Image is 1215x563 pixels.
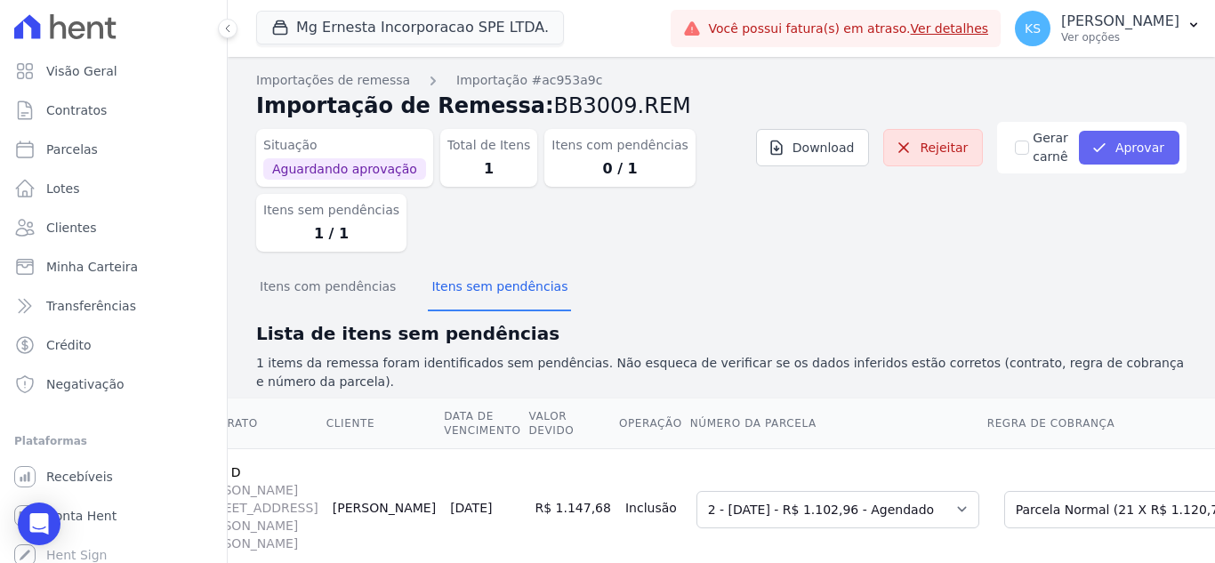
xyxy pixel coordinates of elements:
dt: Situação [263,136,426,155]
p: Ver opções [1061,30,1179,44]
th: Operação [618,398,689,449]
a: Minha Carteira [7,249,220,285]
a: Ver detalhes [911,21,989,36]
span: KS [1025,22,1041,35]
button: Itens sem pendências [428,265,571,311]
a: Negativação [7,366,220,402]
th: Contrato [181,398,326,449]
span: [PERSON_NAME][STREET_ADDRESS][PERSON_NAME][PERSON_NAME] [195,481,318,552]
th: Cliente [326,398,443,449]
a: Conta Hent [7,498,220,534]
span: Contratos [46,101,107,119]
dd: 0 / 1 [551,158,688,180]
a: Crédito [7,327,220,363]
dd: 1 [447,158,531,180]
h2: Lista de itens sem pendências [256,320,1187,347]
span: Visão Geral [46,62,117,80]
span: Parcelas [46,141,98,158]
a: Importação #ac953a9c [456,71,602,90]
span: Crédito [46,336,92,354]
dd: 1 / 1 [263,223,399,245]
dt: Total de Itens [447,136,531,155]
span: BB3009.REM [554,93,691,118]
span: Você possui fatura(s) em atraso. [708,20,988,38]
a: Importações de remessa [256,71,410,90]
span: Recebíveis [46,468,113,486]
div: Open Intercom Messenger [18,503,60,545]
p: 1 items da remessa foram identificados sem pendências. Não esqueca de verificar se os dados infer... [256,354,1187,391]
button: Itens com pendências [256,265,399,311]
dt: Itens com pendências [551,136,688,155]
a: Lotes [7,171,220,206]
span: Aguardando aprovação [263,158,426,180]
button: Mg Ernesta Incorporacao SPE LTDA. [256,11,564,44]
a: Recebíveis [7,459,220,495]
span: Clientes [46,219,96,237]
span: Minha Carteira [46,258,138,276]
a: Transferências [7,288,220,324]
th: Valor devido [528,398,618,449]
a: Download [756,129,870,166]
a: Parcelas [7,132,220,167]
dt: Itens sem pendências [263,201,399,220]
span: Conta Hent [46,507,117,525]
span: Transferências [46,297,136,315]
button: Aprovar [1079,131,1179,165]
a: Clientes [7,210,220,245]
h2: Importação de Remessa: [256,90,1187,122]
a: Rejeitar [883,129,983,166]
th: Data de Vencimento [443,398,527,449]
span: Negativação [46,375,125,393]
div: Plataformas [14,430,213,452]
button: KS [PERSON_NAME] Ver opções [1001,4,1215,53]
nav: Breadcrumb [256,71,1187,90]
th: Número da Parcela [689,398,986,449]
span: Lotes [46,180,80,197]
a: Visão Geral [7,53,220,89]
label: Gerar carnê [1033,129,1068,166]
a: Contratos [7,92,220,128]
p: [PERSON_NAME] [1061,12,1179,30]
